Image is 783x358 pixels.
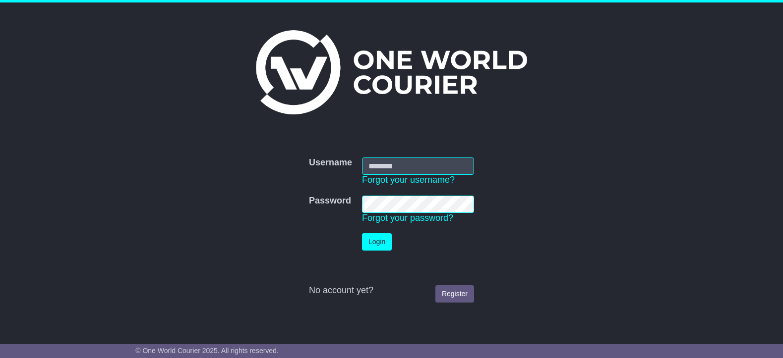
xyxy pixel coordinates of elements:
[309,196,351,206] label: Password
[362,213,453,223] a: Forgot your password?
[135,347,279,355] span: © One World Courier 2025. All rights reserved.
[362,233,392,251] button: Login
[362,175,455,185] a: Forgot your username?
[309,285,474,296] div: No account yet?
[256,30,527,114] img: One World
[435,285,474,303] a: Register
[309,157,352,168] label: Username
